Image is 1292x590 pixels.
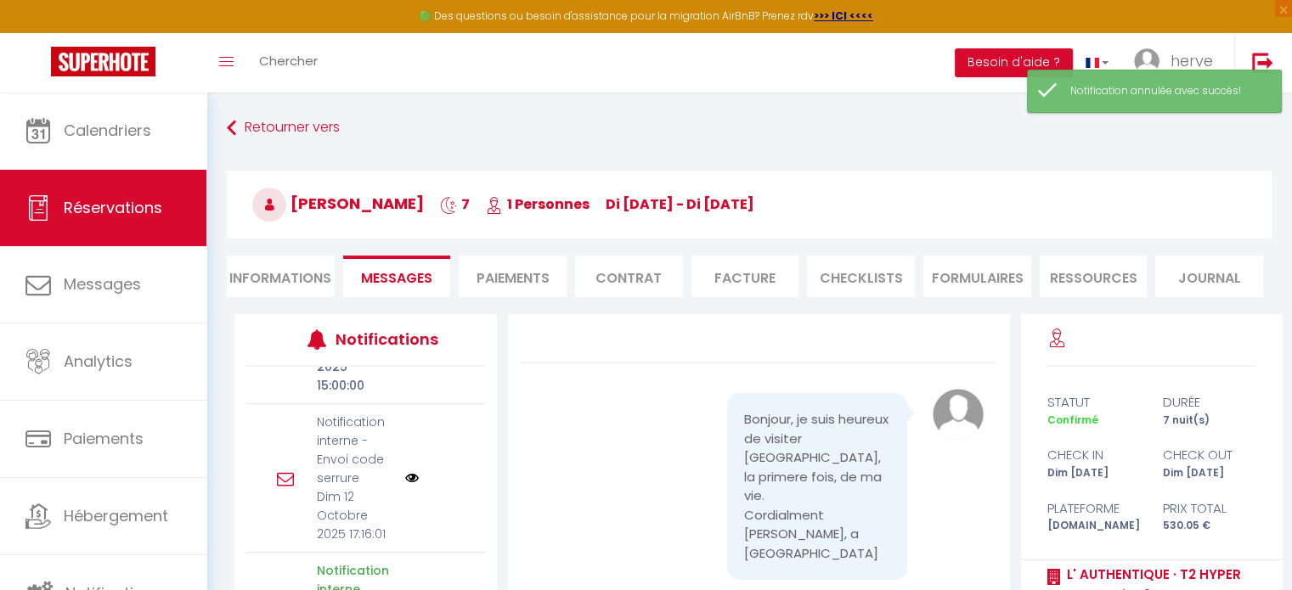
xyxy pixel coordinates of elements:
span: Hébergement [64,505,168,526]
div: Plateforme [1035,498,1152,519]
li: Facture [691,256,799,297]
span: Calendriers [64,120,151,141]
span: Confirmé [1047,413,1097,427]
div: check in [1035,445,1152,465]
li: Contrat [575,256,683,297]
div: [DOMAIN_NAME] [1035,518,1152,534]
div: Dim [DATE] [1152,465,1268,481]
img: avatar.png [933,389,984,440]
span: Messages [64,273,141,295]
h3: Notifications [336,320,436,358]
div: 7 nuit(s) [1152,413,1268,429]
li: Journal [1155,256,1263,297]
div: durée [1152,392,1268,413]
div: 530.05 € [1152,518,1268,534]
span: 7 [440,194,470,214]
span: Réservations [64,197,162,218]
p: Notification interne - Envoi code serrure [317,413,394,487]
li: FORMULAIRES [923,256,1031,297]
img: ... [1134,48,1159,74]
a: Retourner vers [227,113,1272,143]
a: >>> ICI <<<< [814,8,873,23]
a: ... herve [1121,33,1234,93]
li: CHECKLISTS [807,256,915,297]
span: 1 Personnes [486,194,590,214]
div: check out [1152,445,1268,465]
div: Notification annulée avec succès! [1070,83,1264,99]
li: Ressources [1040,256,1148,297]
p: Dim 12 Octobre 2025 17:16:01 [317,487,394,543]
a: Chercher [246,33,330,93]
span: Messages [361,268,432,288]
div: Prix total [1152,498,1268,519]
span: di [DATE] - di [DATE] [606,194,754,214]
span: Chercher [259,52,318,70]
button: Besoin d'aide ? [955,48,1073,77]
img: NO IMAGE [405,471,419,485]
div: statut [1035,392,1152,413]
li: Informations [227,256,335,297]
li: Paiements [459,256,567,297]
span: [PERSON_NAME] [252,193,424,214]
span: herve [1171,50,1213,71]
span: Paiements [64,428,144,449]
pre: Bonjour, je suis heureux de visiter [GEOGRAPHIC_DATA], la primere fois, de ma vie. Cordialment [P... [744,410,890,563]
div: Dim [DATE] [1035,465,1152,481]
span: Analytics [64,351,133,372]
img: Super Booking [51,47,155,76]
img: logout [1252,52,1273,73]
